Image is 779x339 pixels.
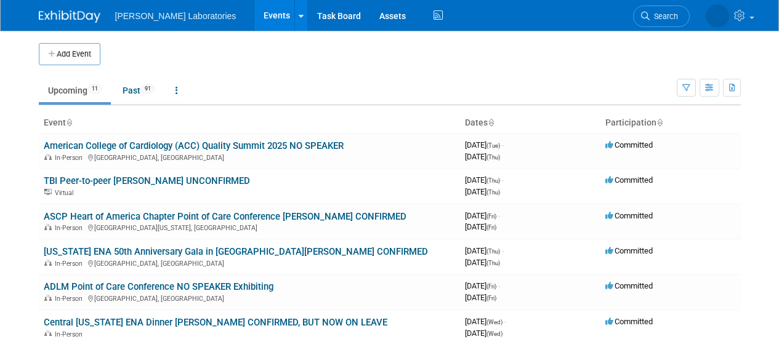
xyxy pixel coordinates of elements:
[465,187,500,196] span: [DATE]
[486,319,503,325] span: (Wed)
[504,317,506,326] span: -
[44,154,52,160] img: In-Person Event
[55,330,86,338] span: In-Person
[465,140,504,150] span: [DATE]
[44,260,52,266] img: In-Person Event
[502,175,504,185] span: -
[465,211,500,220] span: [DATE]
[44,175,250,186] a: TBI Peer-to-peer [PERSON_NAME] UNCONFIRMED
[55,154,86,162] span: In-Person
[486,177,500,184] span: (Thu)
[44,258,455,268] div: [GEOGRAPHIC_DATA], [GEOGRAPHIC_DATA]
[44,317,387,328] a: Central [US_STATE] ENA Dinner [PERSON_NAME] CONFIRMED, BUT NOW ON LEAVE
[605,281,653,290] span: Committed
[44,189,52,195] img: Virtual Event
[39,10,100,23] img: ExhibitDay
[44,140,344,151] a: American College of Cardiology (ACC) Quality Summit 2025 NO SPEAKER
[656,118,663,127] a: Sort by Participation Type
[486,154,500,161] span: (Thu)
[44,281,273,292] a: ADLM Point of Care Conference NO SPEAKER Exhibiting
[88,84,102,94] span: 11
[460,113,600,134] th: Dates
[486,295,496,301] span: (Fri)
[55,224,86,232] span: In-Person
[486,283,496,290] span: (Fri)
[605,140,653,150] span: Committed
[115,11,236,21] span: [PERSON_NAME] Laboratories
[44,224,52,230] img: In-Person Event
[488,118,494,127] a: Sort by Start Date
[600,113,741,134] th: Participation
[465,246,504,255] span: [DATE]
[55,189,77,197] span: Virtual
[465,281,500,290] span: [DATE]
[605,246,653,255] span: Committed
[605,211,653,220] span: Committed
[465,175,504,185] span: [DATE]
[706,4,729,28] img: Tisha Davis
[44,246,428,257] a: [US_STATE] ENA 50th Anniversary Gala in [GEOGRAPHIC_DATA][PERSON_NAME] CONFIRMED
[39,79,111,102] a: Upcoming11
[486,224,496,231] span: (Fri)
[44,295,52,301] img: In-Person Event
[502,246,504,255] span: -
[498,281,500,290] span: -
[650,12,678,21] span: Search
[465,329,503,338] span: [DATE]
[55,260,86,268] span: In-Person
[486,248,500,255] span: (Thu)
[44,293,455,303] div: [GEOGRAPHIC_DATA], [GEOGRAPHIC_DATA]
[465,152,500,161] span: [DATE]
[141,84,155,94] span: 91
[465,222,496,231] span: [DATE]
[39,113,460,134] th: Event
[502,140,504,150] span: -
[465,258,500,267] span: [DATE]
[44,152,455,162] div: [GEOGRAPHIC_DATA], [GEOGRAPHIC_DATA]
[605,317,653,326] span: Committed
[465,293,496,302] span: [DATE]
[486,260,500,266] span: (Thu)
[486,142,500,149] span: (Tue)
[605,175,653,185] span: Committed
[55,295,86,303] span: In-Person
[486,213,496,220] span: (Fri)
[44,222,455,232] div: [GEOGRAPHIC_DATA][US_STATE], [GEOGRAPHIC_DATA]
[39,43,100,65] button: Add Event
[633,6,690,27] a: Search
[486,189,500,196] span: (Thu)
[465,317,506,326] span: [DATE]
[44,330,52,337] img: In-Person Event
[66,118,72,127] a: Sort by Event Name
[113,79,164,102] a: Past91
[486,330,503,337] span: (Wed)
[44,211,406,222] a: ASCP Heart of America Chapter Point of Care Conference [PERSON_NAME] CONFIRMED
[498,211,500,220] span: -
